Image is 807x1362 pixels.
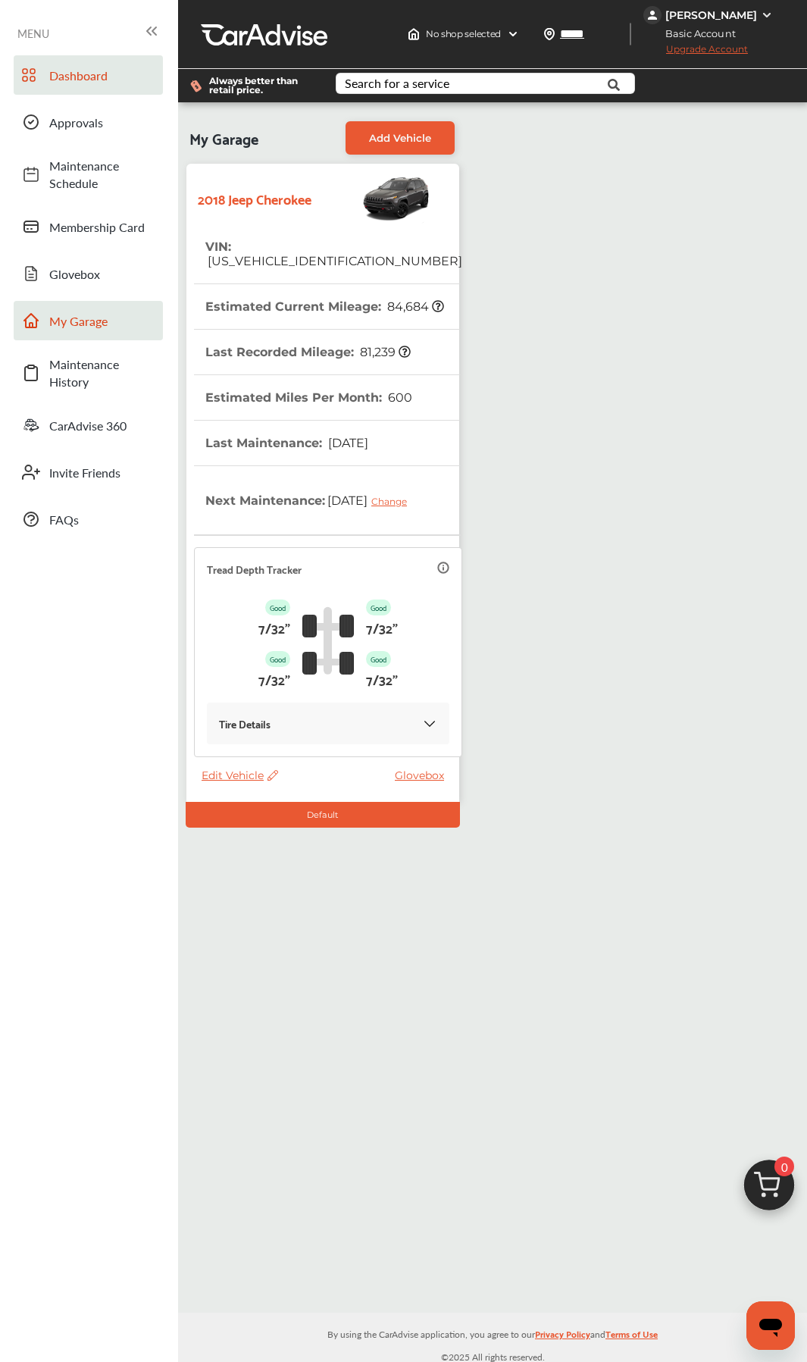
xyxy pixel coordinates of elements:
[311,171,431,224] img: Vehicle
[202,769,278,782] span: Edit Vehicle
[219,715,271,732] p: Tire Details
[209,77,311,95] span: Always better than retail price.
[205,375,412,420] th: Estimated Miles Per Month :
[49,511,155,528] span: FAQs
[265,600,290,615] p: Good
[265,651,290,667] p: Good
[422,716,437,731] img: KOKaJQAAAABJRU5ErkJggg==
[733,1153,805,1226] img: cart_icon.3d0951e8.svg
[371,496,414,507] div: Change
[14,55,163,95] a: Dashboard
[49,464,155,481] span: Invite Friends
[346,121,455,155] a: Add Vehicle
[326,436,368,450] span: [DATE]
[14,405,163,445] a: CarAdvise 360
[386,390,412,405] span: 600
[17,27,49,39] span: MENU
[49,67,155,84] span: Dashboard
[205,284,444,329] th: Estimated Current Mileage :
[426,28,501,40] span: No shop selected
[325,481,418,519] span: [DATE]
[774,1157,794,1176] span: 0
[258,667,290,690] p: 7/32"
[205,254,462,268] span: [US_VEHICLE_IDENTIFICATION_NUMBER]
[761,9,773,21] img: WGsFRI8htEPBVLJbROoPRyZpYNWhNONpIPPETTm6eUC0GeLEiAAAAAElFTkSuQmCC
[258,615,290,639] p: 7/32"
[366,667,398,690] p: 7/32"
[14,207,163,246] a: Membership Card
[366,651,391,667] p: Good
[14,348,163,398] a: Maintenance History
[358,345,411,359] span: 81,239
[395,769,452,782] a: Glovebox
[746,1301,795,1350] iframe: Button to launch messaging window
[366,600,391,615] p: Good
[49,157,155,192] span: Maintenance Schedule
[366,615,398,639] p: 7/32"
[14,452,163,492] a: Invite Friends
[14,149,163,199] a: Maintenance Schedule
[302,606,354,675] img: tire_track_logo.b900bcbc.svg
[189,121,258,155] span: My Garage
[665,8,757,22] div: [PERSON_NAME]
[369,132,431,144] span: Add Vehicle
[49,218,155,236] span: Membership Card
[205,330,411,374] th: Last Recorded Mileage :
[198,186,311,210] strong: 2018 Jeep Cherokee
[630,23,631,45] img: header-divider.bc55588e.svg
[643,43,748,62] span: Upgrade Account
[205,224,462,283] th: VIN :
[14,301,163,340] a: My Garage
[49,114,155,131] span: Approvals
[49,265,155,283] span: Glovebox
[14,499,163,539] a: FAQs
[49,312,155,330] span: My Garage
[49,417,155,434] span: CarAdvise 360
[385,299,444,314] span: 84,684
[178,1326,807,1342] p: By using the CarAdvise application, you agree to our and
[345,77,449,89] div: Search for a service
[205,421,368,465] th: Last Maintenance :
[507,28,519,40] img: header-down-arrow.9dd2ce7d.svg
[535,1326,590,1349] a: Privacy Policy
[207,560,302,578] p: Tread Depth Tracker
[605,1326,658,1349] a: Terms of Use
[186,802,460,828] div: Default
[645,26,747,42] span: Basic Account
[14,102,163,142] a: Approvals
[190,80,202,92] img: dollor_label_vector.a70140d1.svg
[543,28,555,40] img: location_vector.a44bc228.svg
[408,28,420,40] img: header-home-logo.8d720a4f.svg
[205,466,418,534] th: Next Maintenance :
[49,355,155,390] span: Maintenance History
[643,6,662,24] img: jVpblrzwTbfkPYzPPzSLxeg0AAAAASUVORK5CYII=
[14,254,163,293] a: Glovebox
